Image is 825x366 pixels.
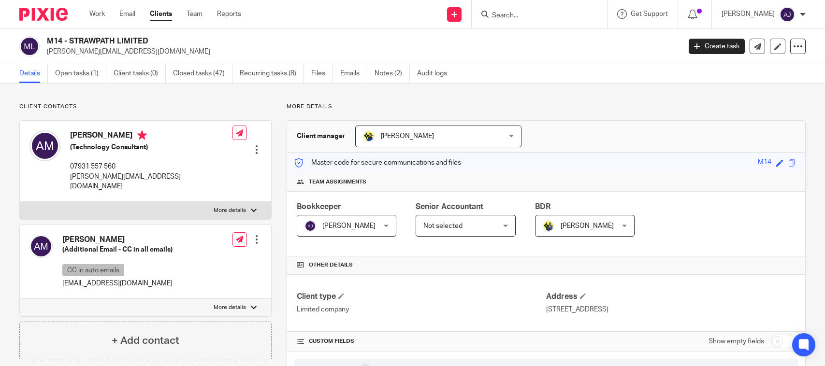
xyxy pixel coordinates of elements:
[561,223,614,229] span: [PERSON_NAME]
[119,9,135,19] a: Email
[297,203,341,211] span: Bookkeeper
[297,338,546,345] h4: CUSTOM FIELDS
[722,9,775,19] p: [PERSON_NAME]
[546,305,796,314] p: [STREET_ADDRESS]
[47,47,674,56] p: [PERSON_NAME][EMAIL_ADDRESS][DOMAIN_NAME]
[546,292,796,302] h4: Address
[19,103,272,111] p: Client contacts
[416,203,483,211] span: Senior Accountant
[631,11,668,17] span: Get Support
[70,130,232,142] h4: [PERSON_NAME]
[375,64,410,83] a: Notes (2)
[535,203,550,211] span: BDR
[19,64,48,83] a: Details
[187,9,203,19] a: Team
[55,64,106,83] a: Open tasks (1)
[311,64,333,83] a: Files
[297,305,546,314] p: Limited company
[322,223,376,229] span: [PERSON_NAME]
[112,333,179,348] h4: + Add contact
[340,64,367,83] a: Emails
[70,142,232,152] h5: (Technology Consultant)
[70,172,232,192] p: [PERSON_NAME][EMAIL_ADDRESS][DOMAIN_NAME]
[89,9,105,19] a: Work
[70,162,232,171] p: 07931 557 560
[491,12,578,20] input: Search
[297,292,546,302] h4: Client type
[381,133,434,140] span: [PERSON_NAME]
[29,130,60,161] img: svg%3E
[417,64,454,83] a: Audit logs
[758,157,771,169] div: M14
[363,130,375,142] img: Bobo-Starbridge%201.jpg
[62,245,173,254] h5: (Additional Email - CC in all emails)
[19,36,40,56] img: svg%3E
[137,130,147,140] i: Primary
[294,158,461,168] p: Master code for secure communications and files
[309,178,366,186] span: Team assignments
[297,131,346,141] h3: Client manager
[173,64,232,83] a: Closed tasks (47)
[709,337,764,346] label: Show empty fields
[214,207,246,214] p: More details
[214,304,246,311] p: More details
[19,8,68,21] img: Pixie
[240,64,304,83] a: Recurring tasks (8)
[423,223,463,229] span: Not selected
[304,220,316,232] img: svg%3E
[543,220,554,232] img: Dennis-Starbridge.jpg
[62,235,173,245] h4: [PERSON_NAME]
[29,235,53,258] img: svg%3E
[150,9,172,19] a: Clients
[309,261,353,269] span: Other details
[287,103,806,111] p: More details
[780,7,795,22] img: svg%3E
[689,39,745,54] a: Create task
[217,9,241,19] a: Reports
[114,64,166,83] a: Client tasks (0)
[62,264,124,276] p: CC in auto emails
[47,36,549,46] h2: M14 - STRAWPATH LIMITED
[62,279,173,288] p: [EMAIL_ADDRESS][DOMAIN_NAME]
